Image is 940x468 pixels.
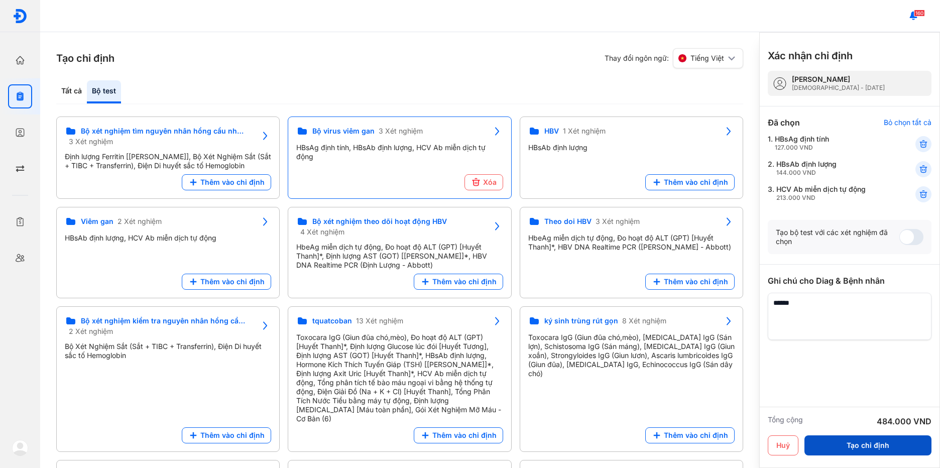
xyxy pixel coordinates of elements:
[87,80,121,103] div: Bộ test
[776,160,837,177] div: HBsAb định lượng
[296,243,503,270] div: HbeAg miễn dịch tự động, Đo hoạt độ ALT (GPT) [Huyết Thanh]*, Định lượng AST (GOT) [[PERSON_NAME]...
[356,316,403,325] span: 13 Xét nghiệm
[13,9,28,24] img: logo
[792,75,885,84] div: [PERSON_NAME]
[414,274,503,290] button: Thêm vào chỉ định
[379,127,423,136] span: 3 Xét nghiệm
[664,178,728,187] span: Thêm vào chỉ định
[200,178,265,187] span: Thêm vào chỉ định
[768,275,931,287] div: Ghi chú cho Diag & Bệnh nhân
[775,135,829,152] div: HBsAg định tính
[768,49,853,63] h3: Xác nhận chỉ định
[432,431,497,440] span: Thêm vào chỉ định
[776,228,899,246] div: Tạo bộ test với các xét nghiệm đã chọn
[664,431,728,440] span: Thêm vào chỉ định
[804,435,931,455] button: Tạo chỉ định
[768,135,891,152] div: 1.
[81,217,113,226] span: Viêm gan
[312,316,352,325] span: tquatcoban
[182,274,271,290] button: Thêm vào chỉ định
[56,51,114,65] h3: Tạo chỉ định
[877,415,931,427] div: 484.000 VND
[182,174,271,190] button: Thêm vào chỉ định
[563,127,606,136] span: 1 Xét nghiệm
[182,427,271,443] button: Thêm vào chỉ định
[645,174,735,190] button: Thêm vào chỉ định
[544,217,592,226] span: Theo doi HBV
[768,116,800,129] div: Đã chọn
[768,185,891,202] div: 3.
[528,233,735,252] div: HbeAg miễn dịch tự động, Đo hoạt độ ALT (GPT) [Huyết Thanh]*, HBV DNA Realtime PCR ([PERSON_NAME]...
[792,84,885,92] div: [DEMOGRAPHIC_DATA] - [DATE]
[690,54,724,63] span: Tiếng Việt
[914,10,925,17] span: 160
[775,144,829,152] div: 127.000 VND
[200,431,265,440] span: Thêm vào chỉ định
[622,316,666,325] span: 8 Xét nghiệm
[65,342,271,360] div: Bộ Xét Nghiệm Sắt (Sắt + TIBC + Transferrin), Điện Di huyết sắc tố Hemoglobin
[312,217,447,226] span: Bộ xét nghiệm theo dõi hoạt động HBV
[544,127,559,136] span: HBV
[528,143,735,152] div: HBsAb định lượng
[312,127,375,136] span: Bộ virus viêm gan
[605,48,743,68] div: Thay đổi ngôn ngữ:
[296,143,503,161] div: HBsAg định tính, HBsAb định lượng, HCV Ab miễn dịch tự động
[483,178,497,187] span: Xóa
[69,327,113,336] span: 2 Xét nghiệm
[664,277,728,286] span: Thêm vào chỉ định
[768,435,798,455] button: Huỷ
[884,118,931,127] div: Bỏ chọn tất cả
[776,185,866,202] div: HCV Ab miễn dịch tự động
[81,127,245,136] span: Bộ xét nghiệm tìm nguyên nhân hồng cầu nhỏ nhược s
[768,415,803,427] div: Tổng cộng
[414,427,503,443] button: Thêm vào chỉ định
[117,217,162,226] span: 2 Xét nghiệm
[776,194,866,202] div: 213.000 VND
[300,227,344,237] span: 4 Xét nghiệm
[432,277,497,286] span: Thêm vào chỉ định
[296,333,503,423] div: Toxocara IgG (Giun đũa chó,mèo), Đo hoạt độ ALT (GPT) [Huyết Thanh]*, Định lượng Glucose lúc đói ...
[69,137,113,146] span: 3 Xét nghiệm
[200,277,265,286] span: Thêm vào chỉ định
[528,333,735,378] div: Toxocara IgG (Giun đũa chó,mèo), [MEDICAL_DATA] IgG (Sán lợn), Schistosoma IgG (Sán máng), [MEDIC...
[645,427,735,443] button: Thêm vào chỉ định
[544,316,618,325] span: ký sinh trùng rút gọn
[12,440,28,456] img: logo
[65,152,271,170] div: Định lượng Ferritin [[PERSON_NAME]], Bộ Xét Nghiệm Sắt (Sắt + TIBC + Transferrin), Điện Di huyết ...
[596,217,640,226] span: 3 Xét nghiệm
[776,169,837,177] div: 144.000 VND
[81,316,245,325] span: Bộ xét nghiệm kiểm tra nguyên nhân hồng cầu nhỏ nh
[65,233,271,243] div: HBsAb định lượng, HCV Ab miễn dịch tự động
[464,174,503,190] button: Xóa
[56,80,87,103] div: Tất cả
[768,160,891,177] div: 2.
[645,274,735,290] button: Thêm vào chỉ định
